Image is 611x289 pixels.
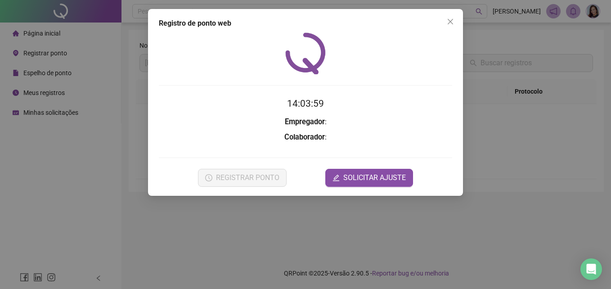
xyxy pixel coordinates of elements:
[159,18,452,29] div: Registro de ponto web
[198,169,287,187] button: REGISTRAR PONTO
[332,174,340,181] span: edit
[285,32,326,74] img: QRPoint
[443,14,458,29] button: Close
[284,133,325,141] strong: Colaborador
[447,18,454,25] span: close
[287,98,324,109] time: 14:03:59
[580,258,602,280] div: Open Intercom Messenger
[343,172,406,183] span: SOLICITAR AJUSTE
[159,116,452,128] h3: :
[159,131,452,143] h3: :
[285,117,325,126] strong: Empregador
[325,169,413,187] button: editSOLICITAR AJUSTE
